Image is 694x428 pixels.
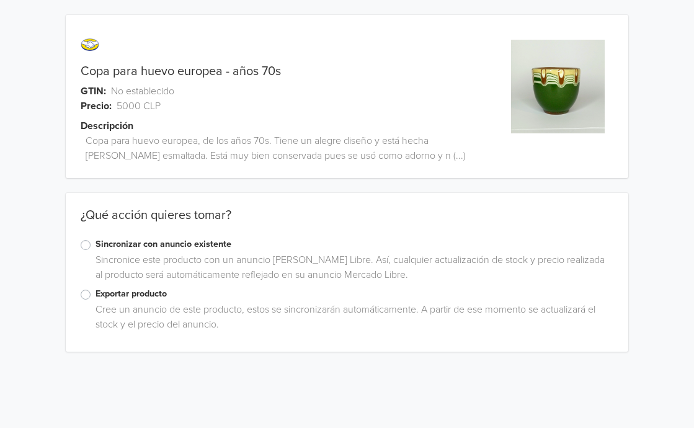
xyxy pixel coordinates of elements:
img: product_image [511,40,605,133]
span: No establecido [111,84,174,99]
div: Sincronice este producto con un anuncio [PERSON_NAME] Libre. Así, cualquier actualización de stoc... [91,252,614,287]
label: Sincronizar con anuncio existente [96,238,614,251]
span: Descripción [81,118,133,133]
label: Exportar producto [96,287,614,301]
span: 5000 CLP [117,99,161,114]
div: Cree un anuncio de este producto, estos se sincronizarán automáticamente. A partir de ese momento... [91,302,614,337]
div: ¿Qué acción quieres tomar? [66,208,629,238]
span: Copa para huevo europea, de los años 70s. Tiene un alegre diseño y está hecha [PERSON_NAME] esmal... [86,133,503,163]
span: GTIN: [81,84,106,99]
span: Precio: [81,99,112,114]
a: Copa para huevo europea - años 70s [81,64,281,79]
